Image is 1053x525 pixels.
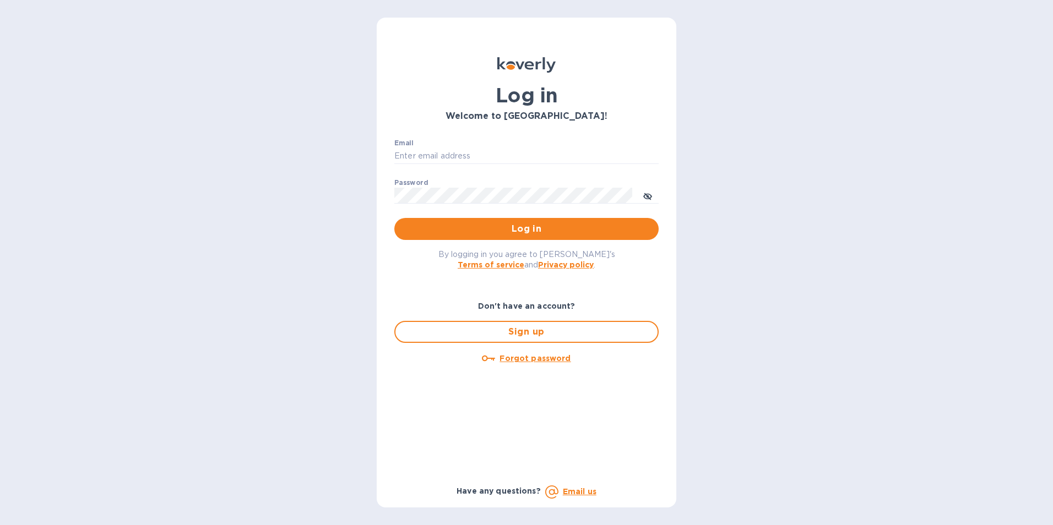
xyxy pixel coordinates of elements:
[394,321,659,343] button: Sign up
[394,218,659,240] button: Log in
[457,486,541,495] b: Have any questions?
[538,260,594,269] a: Privacy policy
[458,260,524,269] a: Terms of service
[394,179,428,186] label: Password
[637,184,659,206] button: toggle password visibility
[478,302,576,310] b: Don't have an account?
[403,222,650,236] span: Log in
[563,487,596,496] a: Email us
[404,325,649,338] span: Sign up
[500,354,571,363] u: Forgot password
[438,250,615,269] span: By logging in you agree to [PERSON_NAME]'s and .
[394,148,659,165] input: Enter email address
[394,140,414,146] label: Email
[497,57,556,73] img: Koverly
[394,84,659,107] h1: Log in
[394,111,659,122] h3: Welcome to [GEOGRAPHIC_DATA]!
